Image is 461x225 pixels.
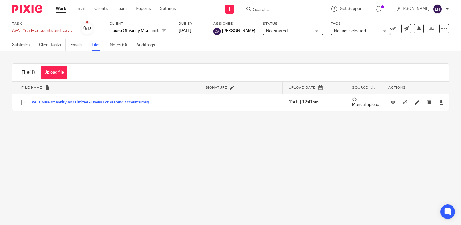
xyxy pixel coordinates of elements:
a: Work [56,6,66,12]
span: Upload date [289,86,316,89]
p: [DATE] 12:41pm [288,99,343,105]
a: Client tasks [39,39,66,51]
span: Source [352,86,368,89]
button: Re_ House Of Vanity Mcr Limited - Books For Yearend Accounts.msg [32,100,153,105]
img: Pixie [12,5,42,13]
a: Notes (0) [110,39,132,51]
p: Manual upload [352,97,379,108]
span: Actions [388,86,406,89]
button: Upload file [41,66,67,79]
a: Emails [70,39,87,51]
h1: File [21,69,35,76]
p: [PERSON_NAME] [396,6,430,12]
label: Tags [331,21,391,26]
span: (1) [29,70,35,75]
a: Download [439,99,444,105]
a: Subtasks [12,39,34,51]
span: Get Support [340,7,363,11]
a: Audit logs [136,39,160,51]
img: svg%3E [213,28,221,35]
img: svg%3E [433,4,442,14]
input: Search [253,7,307,13]
a: Team [117,6,127,12]
span: No tags selected [334,29,366,33]
p: House Of Vanity Mcr Limited [110,28,159,34]
span: Not started [266,29,288,33]
a: Reports [136,6,151,12]
label: Status [263,21,323,26]
label: Task [12,21,72,26]
label: Client [110,21,171,26]
a: Email [75,6,85,12]
label: Due by [179,21,206,26]
span: [PERSON_NAME] [222,28,255,34]
span: [DATE] [179,29,191,33]
input: Select [18,97,30,108]
a: Files [92,39,105,51]
small: /13 [86,27,91,30]
div: AVA - Yearly accounts and tax return [12,28,72,34]
span: Signature [205,86,227,89]
span: File name [21,86,42,89]
div: 0 [83,25,91,32]
label: Assignee [213,21,255,26]
a: Clients [94,6,108,12]
a: Settings [160,6,176,12]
